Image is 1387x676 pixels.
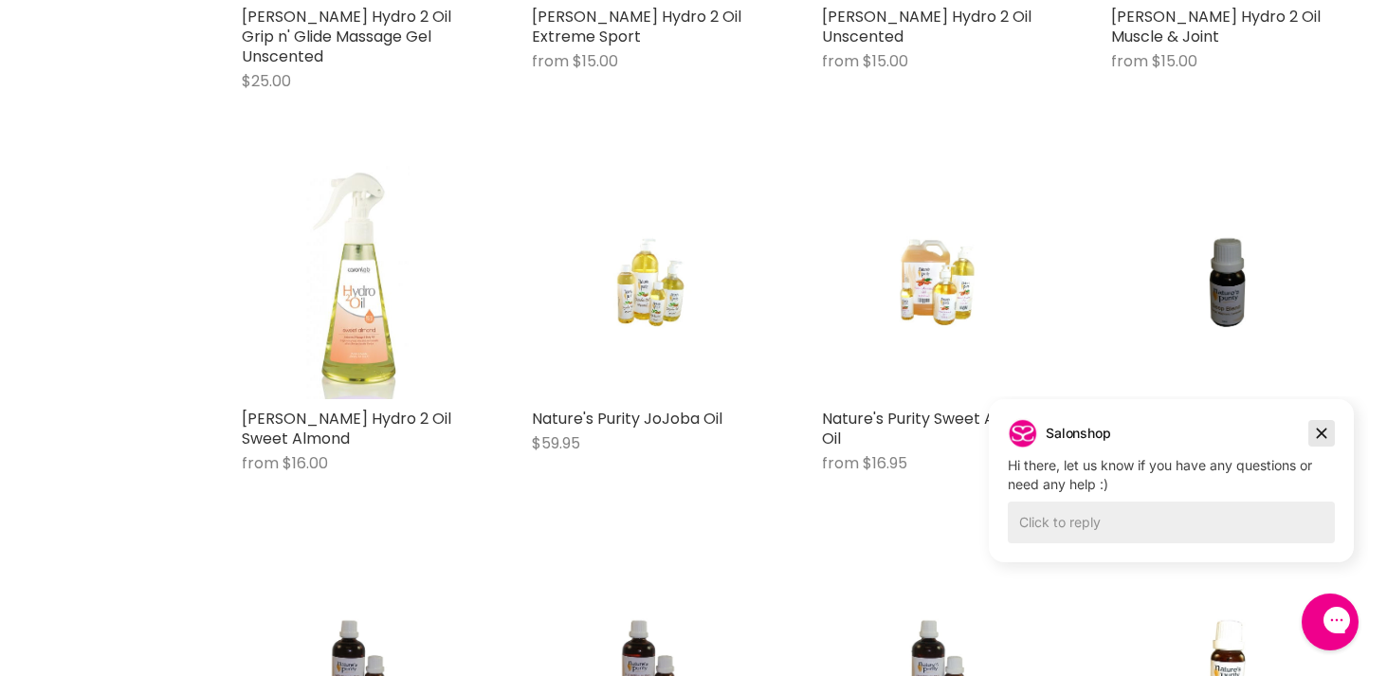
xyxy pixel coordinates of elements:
span: $16.95 [863,452,907,474]
a: Nature's Purity JoJoba Oil [532,408,722,429]
img: Nature's Purity Sweet Almond Oil [861,166,1015,399]
span: $15.00 [573,50,618,72]
span: $15.00 [863,50,908,72]
span: from [1111,50,1148,72]
a: [PERSON_NAME] Hydro 2 Oil Muscle & Joint [1111,6,1321,47]
a: [PERSON_NAME] Hydro 2 Oil Sweet Almond [242,408,451,449]
span: $25.00 [242,70,291,92]
iframe: Gorgias live chat messenger [1292,587,1368,657]
a: [PERSON_NAME] Hydro 2 Oil Unscented [822,6,1031,47]
a: Caron Hydro 2 Oil Sweet Almond [242,166,475,399]
a: Nature's Purity JoJoba Oil [532,166,765,399]
a: Nature's Purity Sweet Almond Oil [822,166,1055,399]
span: $15.00 [1152,50,1197,72]
a: [PERSON_NAME] Hydro 2 Oil Extreme Sport [532,6,741,47]
a: Nature's Purity Sleep Blend [1111,166,1344,399]
span: from [822,50,859,72]
span: $16.00 [283,452,328,474]
span: from [822,452,859,474]
img: Nature's Purity JoJoba Oil [571,166,725,399]
span: from [242,452,279,474]
span: $59.95 [532,432,580,454]
a: Nature's Purity Sweet Almond Oil [822,408,1042,449]
img: Nature's Purity Sleep Blend [1151,166,1305,399]
span: from [532,50,569,72]
iframe: Gorgias live chat campaigns [975,396,1368,591]
img: Caron Hydro 2 Oil Sweet Almond [281,166,436,399]
a: [PERSON_NAME] Hydro 2 Oil Grip n' Glide Massage Gel Unscented [242,6,451,67]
